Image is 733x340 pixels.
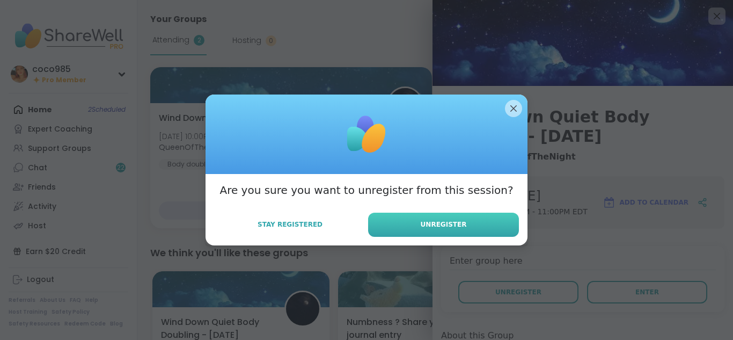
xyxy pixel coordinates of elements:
[258,220,322,229] span: Stay Registered
[421,220,467,229] span: Unregister
[340,107,393,161] img: ShareWell Logomark
[368,213,519,237] button: Unregister
[214,213,366,236] button: Stay Registered
[219,183,513,198] h3: Are you sure you want to unregister from this session?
